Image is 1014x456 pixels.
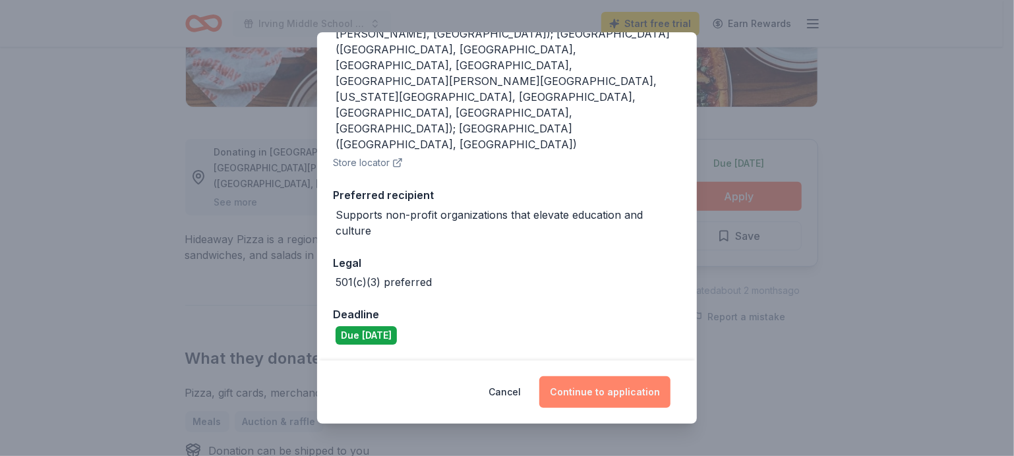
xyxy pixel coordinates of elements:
button: Cancel [489,376,521,408]
div: Deadline [333,306,681,323]
div: AR ([PERSON_NAME], [PERSON_NAME], [GEOGRAPHIC_DATA][PERSON_NAME], [GEOGRAPHIC_DATA]); [GEOGRAPHIC... [336,10,681,152]
div: Legal [333,254,681,271]
div: Preferred recipient [333,186,681,204]
div: Due [DATE] [336,326,397,345]
div: Supports non-profit organizations that elevate education and culture [336,207,681,239]
button: Store locator [333,155,403,171]
div: 501(c)(3) preferred [336,274,432,290]
button: Continue to application [539,376,671,408]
